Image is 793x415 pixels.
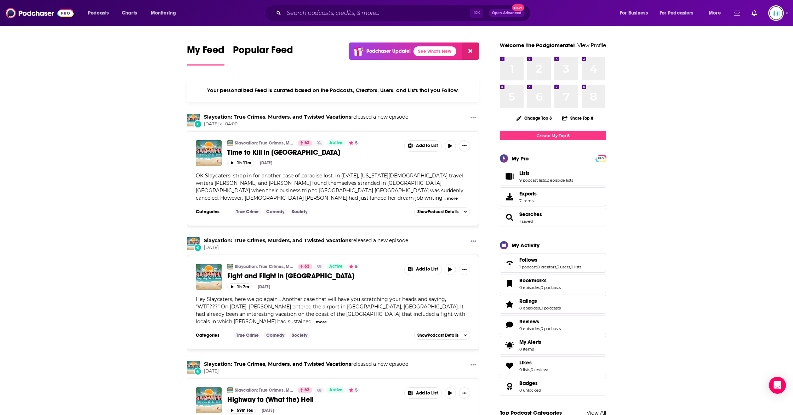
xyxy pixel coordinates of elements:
a: 2 episode lists [547,178,573,183]
a: Slaycation: True Crimes, Murders, and Twisted Vacations [235,264,293,269]
span: Active [329,140,343,147]
span: Add to List [416,143,438,148]
button: Change Top 8 [512,114,556,123]
span: Show Podcast Details [417,333,458,338]
span: Hey Slaycaters, here we go again… Another case that will have you scratching your heads and sayin... [196,296,465,325]
a: 0 reviews [531,367,549,372]
a: Searches [519,211,542,217]
button: open menu [704,7,730,19]
span: PRO [597,156,605,161]
button: Show More Button [405,141,441,151]
span: [DATE] [204,245,408,251]
img: Podchaser - Follow, Share and Rate Podcasts [6,6,74,20]
button: Show More Button [468,361,479,370]
a: Lists [519,170,573,176]
div: [DATE] [260,160,272,165]
img: Slaycation: True Crimes, Murders, and Twisted Vacations [187,237,200,250]
a: Searches [502,212,517,222]
span: Show Podcast Details [417,209,458,214]
span: ... [312,318,315,325]
span: Likes [500,356,606,375]
a: Likes [519,359,549,366]
span: 63 [304,387,309,394]
a: 0 episodes [519,306,540,311]
a: 0 podcasts [541,326,561,331]
span: 63 [304,140,309,147]
span: [DATE] at 04:00 [204,121,408,127]
a: Charts [117,7,141,19]
span: Bookmarks [500,274,606,293]
a: Likes [502,361,517,371]
button: 1h 7m [227,283,252,290]
a: Bookmarks [502,279,517,289]
button: Show More Button [459,387,470,399]
span: 63 [304,263,309,270]
a: Comedy [263,332,287,338]
img: Time to Kill in Negril [196,140,222,166]
img: Slaycation: True Crimes, Murders, and Twisted Vacations [227,387,233,393]
a: Society [289,209,310,215]
img: User Profile [768,5,784,21]
span: OK Slaycaters, strap in for another case of paradise lost. In [DATE], [US_STATE][DEMOGRAPHIC_DATA... [196,172,463,201]
span: Badges [519,380,538,386]
a: 1 podcast [519,265,537,269]
a: Slaycation: True Crimes, Murders, and Twisted Vacations [227,264,233,269]
button: 1h 11m [227,160,254,166]
span: , [556,265,557,269]
a: Fight and Flight in Bulgaria [196,264,222,290]
span: Active [329,263,343,270]
a: Badges [502,381,517,391]
span: More [709,8,721,18]
span: For Business [620,8,648,18]
div: Your personalized Feed is curated based on the Podcasts, Creators, Users, and Lists that you Follow. [187,78,479,102]
a: True Crime [233,332,262,338]
a: Lists [502,171,517,181]
a: Follows [519,257,581,263]
button: Show More Button [459,140,470,152]
a: 0 episodes [519,326,540,331]
span: My Feed [187,44,224,60]
button: 59m 16s [227,407,256,414]
span: Likes [519,359,532,366]
button: more [316,319,327,325]
span: Popular Feed [233,44,293,60]
span: Add to List [416,267,438,272]
div: New Episode [194,368,202,375]
a: 9 podcast lists [519,178,546,183]
a: Active [326,387,346,393]
img: Slaycation: True Crimes, Murders, and Twisted Vacations [187,361,200,374]
h3: Categories [196,209,228,215]
h3: Categories [196,332,228,338]
img: Highway to (What the) Hell [196,387,222,413]
a: Reviews [519,318,561,325]
a: 0 lists [519,367,530,372]
a: 0 podcasts [541,285,561,290]
div: My Activity [512,242,540,249]
a: Slaycation: True Crimes, Murders, and Twisted Vacations [227,140,233,146]
a: Ratings [519,298,561,304]
a: Exports [500,187,606,206]
a: Active [326,140,346,146]
span: Lists [500,167,606,186]
a: 3 users [557,265,570,269]
a: Create My Top 8 [500,131,606,140]
a: Fight and Flight in [GEOGRAPHIC_DATA] [227,272,399,280]
span: [DATE] [204,368,408,374]
h3: released a new episode [204,114,408,120]
div: [DATE] [258,284,270,289]
a: Slaycation: True Crimes, Murders, and Twisted Vacations [187,114,200,126]
h3: released a new episode [204,361,408,368]
a: 0 podcasts [541,306,561,311]
button: Show More Button [405,388,441,398]
button: open menu [83,7,118,19]
h3: released a new episode [204,237,408,244]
